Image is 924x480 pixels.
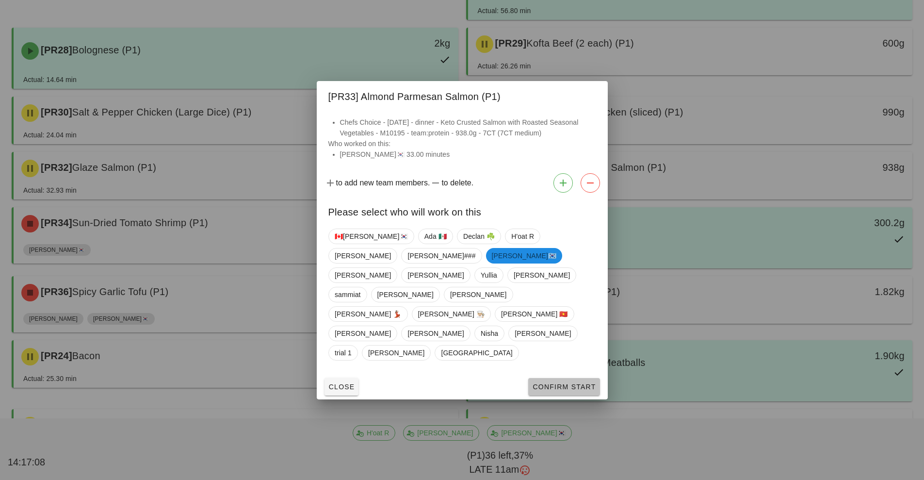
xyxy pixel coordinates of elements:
span: Declan ☘️ [463,229,494,244]
span: [PERSON_NAME] [335,326,391,341]
div: [PR33] Almond Parmesan Salmon (P1) [317,81,608,109]
span: [PERSON_NAME] [368,346,424,360]
li: [PERSON_NAME]🇰🇷 33.00 minutes [340,149,596,160]
span: [PERSON_NAME]### [407,248,475,263]
span: trial 1 [335,346,352,360]
span: Yullia [480,268,497,282]
li: Chefs Choice - [DATE] - dinner - Keto Crusted Salmon with Roasted Seasonal Vegetables - M10195 - ... [340,117,596,138]
span: [PERSON_NAME] [377,287,433,302]
div: to add new team members. to delete. [317,169,608,197]
span: Close [328,383,355,391]
span: [PERSON_NAME] [407,268,464,282]
span: [PERSON_NAME] 💃🏽 [335,307,402,321]
span: [PERSON_NAME]🇰🇷 [491,248,556,264]
span: [PERSON_NAME] 🇻🇳 [501,307,568,321]
span: [PERSON_NAME] [407,326,464,341]
span: sammiat [335,287,361,302]
span: [PERSON_NAME] [513,268,569,282]
span: [PERSON_NAME] [335,268,391,282]
span: [PERSON_NAME] 👨🏼‍🍳 [418,307,485,321]
div: Please select who will work on this [317,197,608,225]
button: Confirm Start [528,378,600,396]
span: H'oat R [511,229,534,244]
div: Who worked on this: [317,117,608,169]
button: Close [324,378,359,396]
span: [PERSON_NAME] [515,326,571,341]
span: [PERSON_NAME] [335,248,391,263]
span: [PERSON_NAME] [450,287,506,302]
span: 🇨🇦[PERSON_NAME]🇰🇷 [335,229,408,244]
span: Confirm Start [532,383,596,391]
span: Nisha [480,326,498,341]
span: Ada 🇲🇽 [424,229,446,244]
span: [GEOGRAPHIC_DATA] [441,346,512,360]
